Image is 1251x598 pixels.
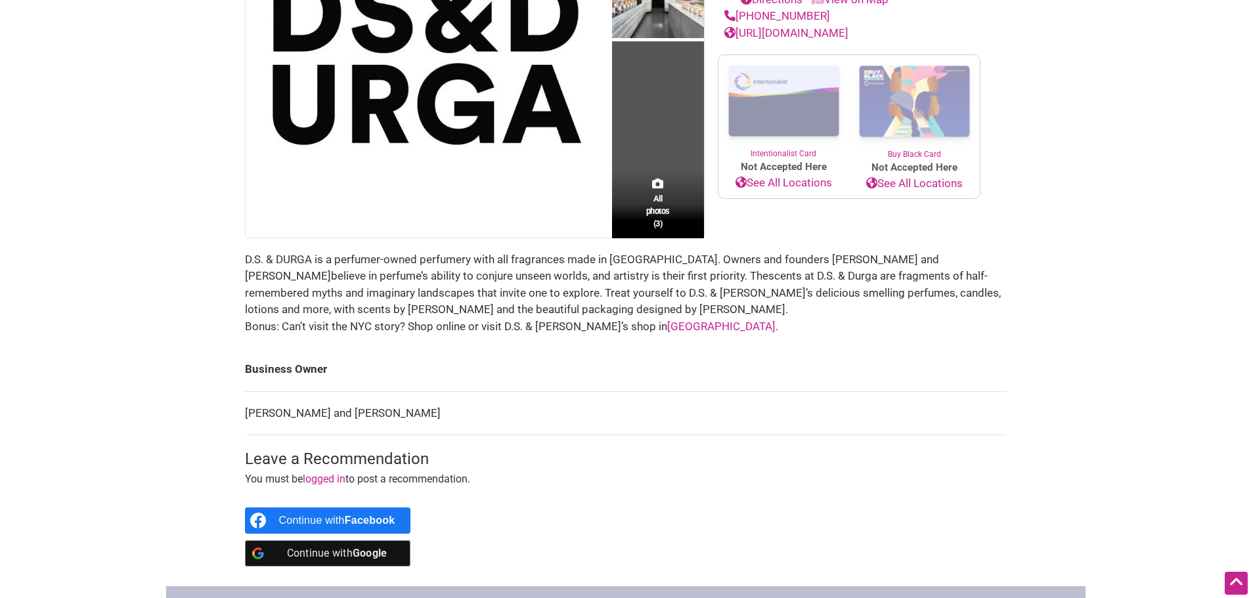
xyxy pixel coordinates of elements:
a: See All Locations [849,175,980,192]
a: Continue with <b>Google</b> [245,540,411,566]
b: Facebook [345,515,395,526]
a: [URL][DOMAIN_NAME] [724,26,848,39]
div: Continue with [279,507,395,534]
span: Not Accepted Here [718,160,849,175]
span: All photos (3) [646,192,670,230]
div: Continue with [279,540,395,566]
a: [GEOGRAPHIC_DATA] [667,320,776,333]
div: Scroll Back to Top [1225,572,1248,595]
a: [PHONE_NUMBER] [724,9,830,22]
a: Buy Black Card [849,55,980,160]
a: logged in [303,473,345,485]
span: Not Accepted Here [849,160,980,175]
div: D.S. & DURGA is a perfumer-owned perfumery with all fragrances made in [GEOGRAPHIC_DATA]. Owners ... [245,251,1007,318]
p: You must be to post a recommendation. [245,471,1007,488]
td: [PERSON_NAME] and [PERSON_NAME] [245,391,1007,435]
img: Buy Black Card [849,55,980,148]
a: See All Locations [718,175,849,192]
a: Continue with <b>Facebook</b> [245,507,411,534]
img: Intentionalist Card [718,55,849,148]
h3: Leave a Recommendation [245,448,1007,471]
td: Business Owner [245,348,1007,391]
a: Intentionalist Card [718,55,849,160]
span: scents at D.S. & Durga are fragments of half-remembered myths and imaginary landscapes that invit... [245,269,1001,316]
b: Google [353,547,387,559]
span: believe in perfume’s ability to conjure unseen worlds, and artistry is their first priority. The [331,269,768,282]
div: Bonus: Can’t visit the NYC story? Shop online or visit D.S. & [PERSON_NAME]’s shop in . [245,318,1007,335]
